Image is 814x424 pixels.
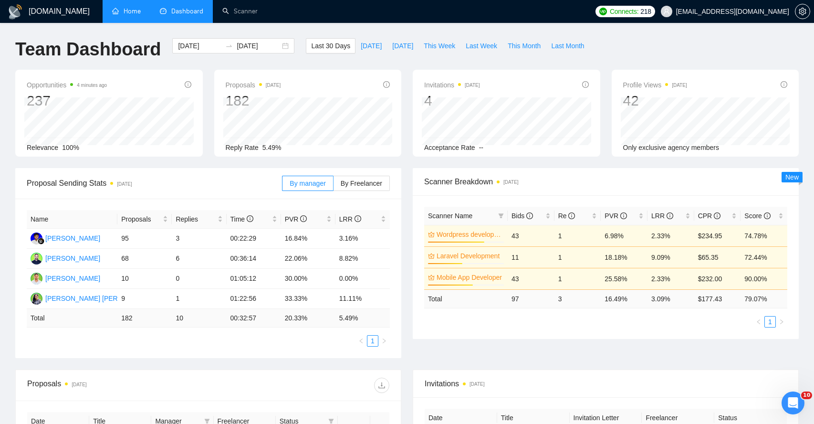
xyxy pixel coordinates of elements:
span: info-circle [383,81,390,88]
td: 2.33% [647,268,694,289]
a: FR[PERSON_NAME] [31,234,100,242]
span: Last 30 Days [311,41,350,51]
td: 3 [172,229,226,249]
td: 00:22:29 [227,229,281,249]
span: Replies [176,214,215,224]
td: $65.35 [694,246,741,268]
td: 8.82% [335,249,390,269]
td: 72.44% [741,246,787,268]
div: 237 [27,92,107,110]
button: Last Month [546,38,589,53]
button: This Month [502,38,546,53]
div: 4 [424,92,480,110]
span: 10 [801,392,812,399]
td: 1 [554,225,601,246]
input: Start date [178,41,221,51]
span: crown [428,231,435,238]
button: [DATE] [387,38,418,53]
a: 1 [367,336,378,346]
span: LRR [339,215,361,223]
button: This Week [418,38,460,53]
span: info-circle [355,215,361,222]
input: End date [237,41,280,51]
button: right [776,316,787,328]
span: Scanner Breakdown [424,176,787,188]
li: Next Page [378,335,390,347]
td: 10 [117,269,172,289]
a: setting [795,8,810,15]
span: Dashboard [171,7,203,15]
span: info-circle [620,212,627,219]
div: 42 [623,92,687,110]
span: info-circle [714,212,720,219]
button: left [753,316,764,328]
span: 100% [62,144,79,151]
iframe: Intercom live chat [782,392,804,414]
td: 5.49 % [335,309,390,328]
span: Proposals [226,79,281,91]
td: 3.09 % [647,289,694,308]
td: 3.16% [335,229,390,249]
span: Re [558,212,575,220]
span: filter [328,418,334,424]
span: info-circle [764,212,771,219]
td: 25.58% [601,268,647,289]
span: Bids [511,212,533,220]
span: 5.49% [262,144,282,151]
button: [DATE] [355,38,387,53]
span: Opportunities [27,79,107,91]
td: 01:22:56 [227,289,281,309]
span: This Month [508,41,541,51]
img: upwork-logo.png [599,8,607,15]
td: 11 [508,246,554,268]
time: [DATE] [266,83,281,88]
a: SS[PERSON_NAME] [PERSON_NAME] [31,294,157,302]
td: $232.00 [694,268,741,289]
span: info-circle [185,81,191,88]
td: $ 177.43 [694,289,741,308]
time: [DATE] [72,382,86,387]
td: 33.33% [281,289,335,309]
td: 2.33% [647,225,694,246]
td: 79.07 % [741,289,787,308]
button: left [355,335,367,347]
span: right [381,338,387,344]
span: crown [428,274,435,281]
td: 20.33 % [281,309,335,328]
span: This Week [424,41,455,51]
td: 0.00% [335,269,390,289]
th: Replies [172,210,226,229]
span: [DATE] [361,41,382,51]
td: 95 [117,229,172,249]
span: left [756,319,762,325]
a: searchScanner [222,7,258,15]
span: to [225,42,233,50]
td: 10 [172,309,226,328]
td: 74.78% [741,225,787,246]
span: Invitations [424,79,480,91]
td: 0 [172,269,226,289]
span: Invitations [425,378,787,390]
span: filter [498,213,504,219]
img: SS [31,293,42,305]
span: download [375,382,389,389]
img: FR [31,233,42,244]
span: Last Month [551,41,584,51]
div: Proposals [27,378,209,393]
a: homeHome [112,7,141,15]
a: 1 [765,317,775,327]
a: AC[PERSON_NAME] [31,274,100,282]
time: 4 minutes ago [77,83,107,88]
img: SK [31,253,42,265]
h1: Team Dashboard [15,38,161,61]
td: $234.95 [694,225,741,246]
span: -- [479,144,483,151]
span: Relevance [27,144,58,151]
li: Next Page [776,316,787,328]
a: Laravel Development [437,251,502,261]
span: swap-right [225,42,233,50]
td: 97 [508,289,554,308]
div: [PERSON_NAME] [45,273,100,284]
